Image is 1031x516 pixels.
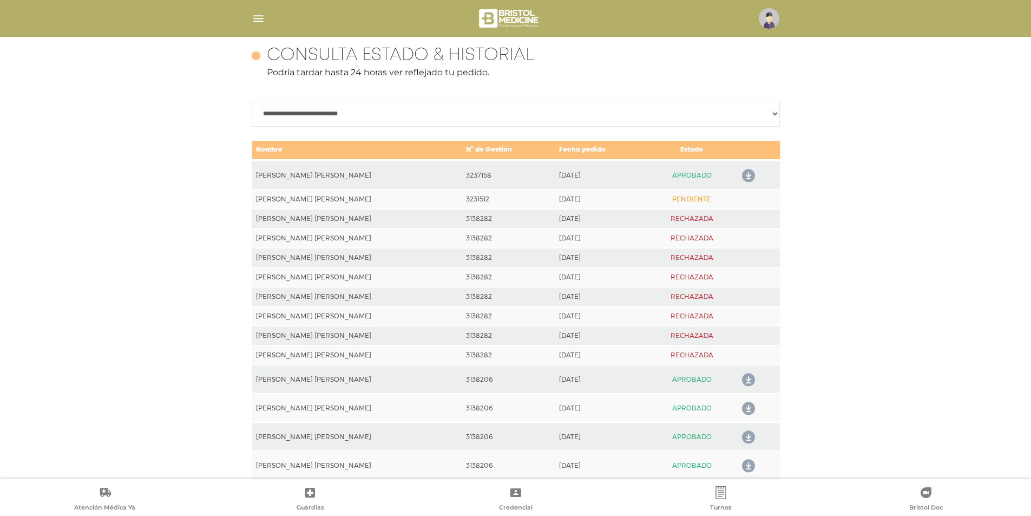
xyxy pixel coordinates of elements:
[555,306,648,326] td: [DATE]
[555,365,648,394] td: [DATE]
[462,394,554,422] td: 3138206
[462,451,554,480] td: 3138206
[252,451,462,480] td: [PERSON_NAME] [PERSON_NAME]
[462,365,554,394] td: 3138206
[648,365,736,394] td: APROBADO
[252,267,462,287] td: [PERSON_NAME] [PERSON_NAME]
[555,394,648,422] td: [DATE]
[462,306,554,326] td: 3138282
[648,267,736,287] td: RECHAZADA
[555,422,648,451] td: [DATE]
[252,248,462,267] td: [PERSON_NAME] [PERSON_NAME]
[555,267,648,287] td: [DATE]
[252,365,462,394] td: [PERSON_NAME] [PERSON_NAME]
[252,345,462,365] td: [PERSON_NAME] [PERSON_NAME]
[555,209,648,228] td: [DATE]
[462,248,554,267] td: 3138282
[555,345,648,365] td: [DATE]
[297,504,324,513] span: Guardias
[555,451,648,480] td: [DATE]
[555,228,648,248] td: [DATE]
[462,345,554,365] td: 3138282
[252,287,462,306] td: [PERSON_NAME] [PERSON_NAME]
[252,326,462,345] td: [PERSON_NAME] [PERSON_NAME]
[74,504,135,513] span: Atención Médica Ya
[909,504,943,513] span: Bristol Doc
[648,160,736,190] td: APROBADO
[252,190,462,209] td: [PERSON_NAME] [PERSON_NAME]
[648,140,736,160] td: Estado
[252,140,462,160] td: Nombre
[462,190,554,209] td: 3231512
[555,160,648,190] td: [DATE]
[477,5,542,31] img: bristol-medicine-blanco.png
[555,190,648,209] td: [DATE]
[648,306,736,326] td: RECHAZADA
[252,160,462,190] td: [PERSON_NAME] [PERSON_NAME]
[2,486,207,514] a: Atención Médica Ya
[462,422,554,451] td: 3138206
[648,190,736,209] td: PENDIENTE
[462,326,554,345] td: 3138282
[648,209,736,228] td: RECHAZADA
[252,209,462,228] td: [PERSON_NAME] [PERSON_NAME]
[648,394,736,422] td: APROBADO
[555,248,648,267] td: [DATE]
[648,248,736,267] td: RECHAZADA
[555,140,648,160] td: Fecha pedido
[252,66,780,79] p: Podría tardar hasta 24 horas ver reflejado tu pedido.
[824,486,1029,514] a: Bristol Doc
[462,140,554,160] td: N° de Gestión
[648,422,736,451] td: APROBADO
[499,504,533,513] span: Credencial
[648,345,736,365] td: RECHAZADA
[252,394,462,422] td: [PERSON_NAME] [PERSON_NAME]
[267,45,534,66] h4: Consulta estado & historial
[462,267,554,287] td: 3138282
[462,160,554,190] td: 3237158
[648,287,736,306] td: RECHAZADA
[555,287,648,306] td: [DATE]
[648,326,736,345] td: RECHAZADA
[252,306,462,326] td: [PERSON_NAME] [PERSON_NAME]
[648,228,736,248] td: RECHAZADA
[618,486,823,514] a: Turnos
[462,228,554,248] td: 3138282
[462,209,554,228] td: 3138282
[710,504,732,513] span: Turnos
[252,422,462,451] td: [PERSON_NAME] [PERSON_NAME]
[207,486,412,514] a: Guardias
[252,12,265,25] img: Cober_menu-lines-white.svg
[462,287,554,306] td: 3138282
[759,8,779,29] img: profile-placeholder.svg
[413,486,618,514] a: Credencial
[252,228,462,248] td: [PERSON_NAME] [PERSON_NAME]
[555,326,648,345] td: [DATE]
[648,451,736,480] td: APROBADO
